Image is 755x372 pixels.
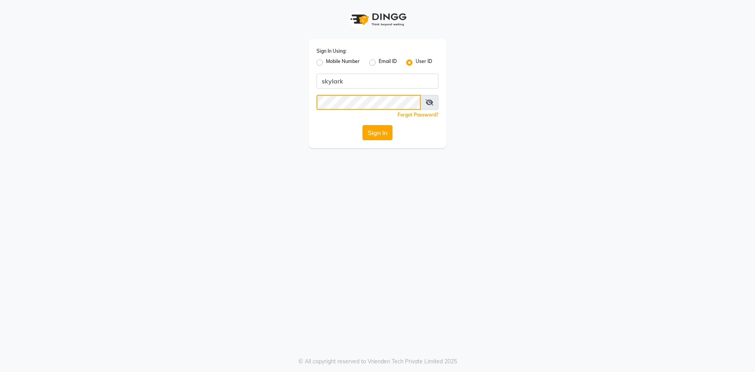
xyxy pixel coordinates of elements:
input: Username [317,95,421,110]
input: Username [317,74,438,89]
button: Sign In [363,125,392,140]
label: Mobile Number [326,58,360,67]
a: Forgot Password? [398,112,438,118]
label: Sign In Using: [317,48,346,55]
label: Email ID [379,58,397,67]
img: logo1.svg [346,8,409,31]
label: User ID [416,58,432,67]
